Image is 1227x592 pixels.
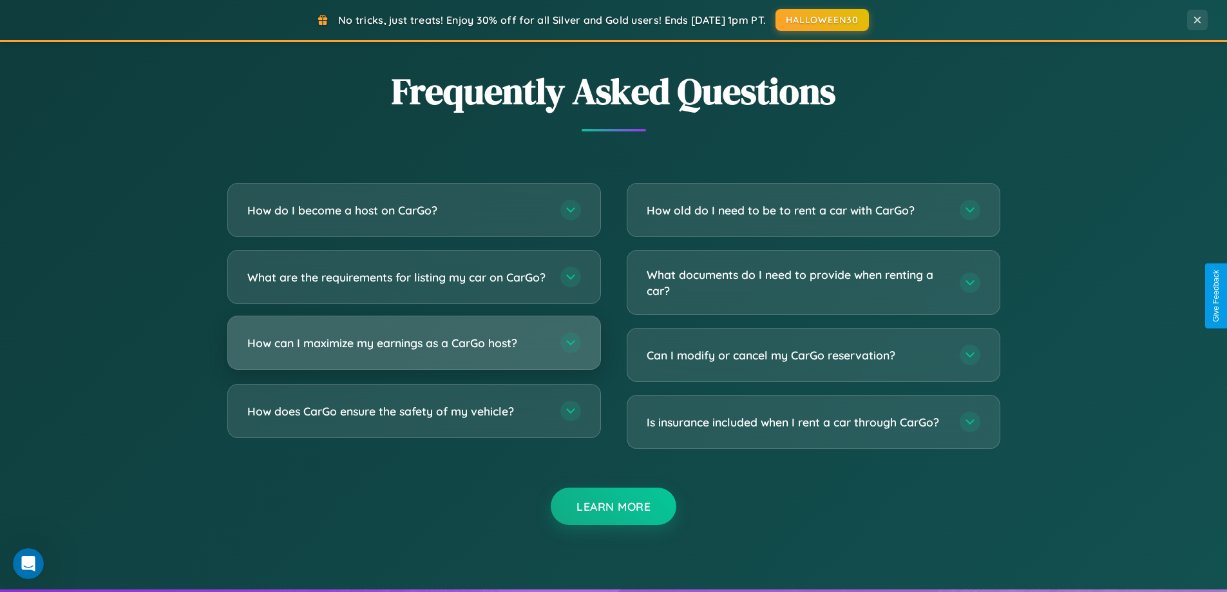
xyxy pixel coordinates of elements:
[775,9,869,31] button: HALLOWEEN30
[247,269,547,285] h3: What are the requirements for listing my car on CarGo?
[551,488,676,525] button: Learn More
[247,335,547,351] h3: How can I maximize my earnings as a CarGo host?
[13,548,44,579] iframe: Intercom live chat
[647,414,947,430] h3: Is insurance included when I rent a car through CarGo?
[647,267,947,298] h3: What documents do I need to provide when renting a car?
[247,403,547,419] h3: How does CarGo ensure the safety of my vehicle?
[647,347,947,363] h3: Can I modify or cancel my CarGo reservation?
[227,66,1000,116] h2: Frequently Asked Questions
[1212,270,1221,322] div: Give Feedback
[338,14,766,26] span: No tricks, just treats! Enjoy 30% off for all Silver and Gold users! Ends [DATE] 1pm PT.
[647,202,947,218] h3: How old do I need to be to rent a car with CarGo?
[247,202,547,218] h3: How do I become a host on CarGo?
